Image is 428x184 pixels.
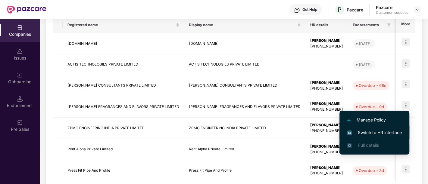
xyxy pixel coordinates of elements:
div: [PHONE_NUMBER] [310,149,343,155]
td: [PERSON_NAME] CONSULTANTS PRIVATE LIMITED [63,75,184,97]
td: Rent Alpha Private Limited [184,139,305,160]
img: svg+xml;base64,PHN2ZyB4bWxucz0iaHR0cDovL3d3dy53My5vcmcvMjAwMC9zdmciIHdpZHRoPSIxNi4zNjMiIGhlaWdodD... [347,143,352,148]
div: Overdue - 68d [359,82,386,88]
img: icon [401,59,410,68]
img: icon [401,165,410,173]
span: Full details [358,143,379,148]
td: [PERSON_NAME] CONSULTANTS PRIVATE LIMITED [184,75,305,97]
img: svg+xml;base64,PHN2ZyB3aWR0aD0iMjAiIGhlaWdodD0iMjAiIHZpZXdCb3g9IjAgMCAyMCAyMCIgZmlsbD0ibm9uZSIgeG... [17,120,23,126]
td: Press Fit Pipe And Profile [184,160,305,182]
div: [PERSON_NAME] [310,122,343,128]
img: svg+xml;base64,PHN2ZyB4bWxucz0iaHR0cDovL3d3dy53My5vcmcvMjAwMC9zdmciIHdpZHRoPSIxMi4yMDEiIGhlaWdodD... [347,118,351,122]
img: svg+xml;base64,PHN2ZyBpZD0iSGVscC0zMngzMiIgeG1sbnM9Imh0dHA6Ly93d3cudzMub3JnLzIwMDAvc3ZnIiB3aWR0aD... [294,7,300,13]
td: [PERSON_NAME] FRAGRANCES AND FLAVORS PRIVATE LIMITED [184,96,305,118]
div: [PERSON_NAME] [310,38,343,44]
div: [PHONE_NUMBER] [310,170,343,176]
span: filter [387,23,391,27]
th: More [396,17,415,33]
span: Registered name [67,23,175,27]
div: [DATE] [359,41,372,47]
td: Rent Alpha Private Limited [63,139,184,160]
span: Switch to HR interface [347,129,402,136]
td: [DOMAIN_NAME] [63,33,184,54]
td: ZPMC ENGINEERING INDIA PRIVATE LIMITED [63,118,184,139]
td: ZPMC ENGINEERING INDIA PRIVATE LIMITED [184,118,305,139]
td: ACTIS TECHNOLOGIES PRIVATE LIMITED [184,54,305,75]
div: [DATE] [359,62,372,68]
th: Display name [184,17,305,33]
td: Press Fit Pipe And Profile [63,160,184,182]
span: filter [386,21,392,29]
img: svg+xml;base64,PHN2ZyBpZD0iRHJvcGRvd24tMzJ4MzIiIHhtbG5zPSJodHRwOi8vd3d3LnczLm9yZy8yMDAwL3N2ZyIgd2... [415,7,420,12]
img: icon [401,38,410,46]
div: [PHONE_NUMBER] [310,128,343,134]
div: [PHONE_NUMBER] [310,86,343,91]
div: Overdue - 9d [359,104,384,110]
div: [PERSON_NAME] [310,165,343,171]
div: [PERSON_NAME] [310,101,343,107]
th: HR details [305,17,348,33]
img: svg+xml;base64,PHN2ZyBpZD0iSXNzdWVzX2Rpc2FibGVkIiB4bWxucz0iaHR0cDovL3d3dy53My5vcmcvMjAwMC9zdmciIH... [17,48,23,54]
span: Endorsements [353,23,385,27]
img: svg+xml;base64,PHN2ZyBpZD0iQ29tcGFuaWVzIiB4bWxucz0iaHR0cDovL3d3dy53My5vcmcvMjAwMC9zdmciIHdpZHRoPS... [17,25,23,31]
th: Registered name [63,17,184,33]
img: svg+xml;base64,PHN2ZyB4bWxucz0iaHR0cDovL3d3dy53My5vcmcvMjAwMC9zdmciIHdpZHRoPSIxNiIgaGVpZ2h0PSIxNi... [347,130,352,135]
td: [DOMAIN_NAME] [184,33,305,54]
img: svg+xml;base64,PHN2ZyB3aWR0aD0iMjAiIGhlaWdodD0iMjAiIHZpZXdCb3g9IjAgMCAyMCAyMCIgZmlsbD0ibm9uZSIgeG... [17,72,23,78]
div: [PHONE_NUMBER] [310,107,343,112]
div: Customer_success [376,10,408,15]
div: [PERSON_NAME] [310,144,343,149]
img: svg+xml;base64,PHN2ZyB3aWR0aD0iMTQuNSIgaGVpZ2h0PSIxNC41IiB2aWV3Qm94PSIwIDAgMTYgMTYiIGZpbGw9Im5vbm... [17,96,23,102]
td: [PERSON_NAME] FRAGRANCES AND FLAVORS PRIVATE LIMITED [63,96,184,118]
div: [PERSON_NAME] [310,80,343,86]
span: Manage Policy [347,117,402,123]
img: icon [401,80,410,88]
img: New Pazcare Logo [7,6,46,14]
div: Pazcare [347,7,363,13]
span: Display name [189,23,296,27]
img: icon [401,101,410,109]
span: P [338,6,342,13]
div: Pazcare [376,5,408,10]
div: Overdue - 3d [359,167,384,173]
div: Get Help [302,7,317,12]
td: ACTIS TECHNOLOGIES PRIVATE LIMITED [63,54,184,75]
div: [PHONE_NUMBER] [310,44,343,49]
